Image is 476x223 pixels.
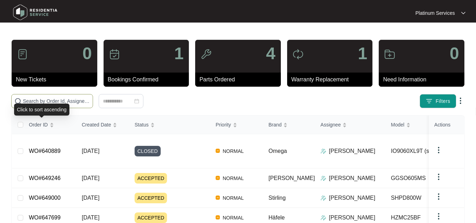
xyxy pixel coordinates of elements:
[11,2,60,23] img: residentia service logo
[82,175,99,181] span: [DATE]
[216,121,231,129] span: Priority
[76,116,129,134] th: Created Date
[29,148,61,154] a: WO#640889
[82,215,99,221] span: [DATE]
[82,195,99,201] span: [DATE]
[220,174,247,182] span: NORMAL
[321,175,326,181] img: Assigner Icon
[420,94,456,108] button: filter iconFilters
[434,212,443,221] img: dropdown arrow
[216,215,220,219] img: Vercel Logo
[391,121,404,129] span: Model
[29,195,61,201] a: WO#649000
[220,147,247,155] span: NORMAL
[434,173,443,181] img: dropdown arrow
[108,75,189,84] p: Bookings Confirmed
[329,174,376,182] p: [PERSON_NAME]
[16,75,97,84] p: New Tickets
[434,192,443,201] img: dropdown arrow
[321,148,326,154] img: Assigner Icon
[415,10,455,17] p: Platinum Services
[321,195,326,201] img: Assigner Icon
[263,116,315,134] th: Brand
[268,215,285,221] span: Häfele
[315,116,385,134] th: Assignee
[199,75,281,84] p: Parts Ordered
[461,11,465,15] img: dropdown arrow
[17,49,28,60] img: icon
[14,98,21,105] img: search-icon
[216,149,220,153] img: Vercel Logo
[383,75,464,84] p: Need Information
[385,116,456,134] th: Model
[385,188,456,208] td: SHPD800W
[135,121,149,129] span: Status
[268,195,286,201] span: Stirling
[29,215,61,221] a: WO#647699
[434,146,443,154] img: dropdown arrow
[268,148,287,154] span: Omega
[135,212,167,223] span: ACCEPTED
[291,75,373,84] p: Warranty Replacement
[456,97,465,105] img: dropdown arrow
[23,97,90,105] input: Search by Order Id, Assignee Name, Customer Name, Brand and Model
[216,196,220,200] img: Vercel Logo
[268,175,315,181] span: [PERSON_NAME]
[82,148,99,154] span: [DATE]
[450,45,459,62] p: 0
[266,45,276,62] p: 4
[321,121,341,129] span: Assignee
[220,213,247,222] span: NORMAL
[385,134,456,168] td: IO9060XL9T (s)
[426,98,433,105] img: filter icon
[384,49,395,60] img: icon
[435,98,450,105] span: Filters
[109,49,120,60] img: icon
[216,176,220,180] img: Vercel Logo
[82,121,111,129] span: Created Date
[200,49,212,60] img: icon
[135,193,167,203] span: ACCEPTED
[268,121,282,129] span: Brand
[23,116,76,134] th: Order ID
[358,45,367,62] p: 1
[220,194,247,202] span: NORMAL
[29,175,61,181] a: WO#649246
[329,194,376,202] p: [PERSON_NAME]
[14,104,69,116] div: Click to sort ascending
[29,121,48,129] span: Order ID
[385,168,456,188] td: GGSO605MS
[82,45,92,62] p: 0
[292,49,304,60] img: icon
[129,116,210,134] th: Status
[429,116,464,134] th: Actions
[135,173,167,184] span: ACCEPTED
[321,215,326,221] img: Assigner Icon
[174,45,184,62] p: 1
[329,147,376,155] p: [PERSON_NAME]
[135,146,161,156] span: CLOSED
[329,213,376,222] p: [PERSON_NAME]
[210,116,263,134] th: Priority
